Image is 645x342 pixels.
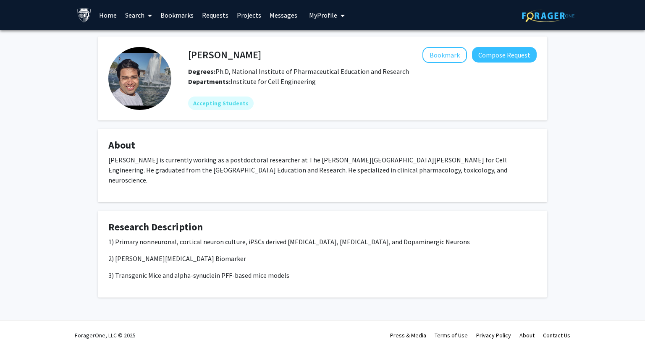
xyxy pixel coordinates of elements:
[121,0,156,30] a: Search
[476,332,511,339] a: Privacy Policy
[309,11,337,19] span: My Profile
[188,67,215,76] b: Degrees:
[519,332,535,339] a: About
[472,47,537,63] button: Compose Request to Mohit Kwatra
[233,0,265,30] a: Projects
[188,47,261,63] h4: [PERSON_NAME]
[108,237,537,247] p: 1) Primary nonneuronal, cortical neuron culture, iPSCs derived [MEDICAL_DATA], [MEDICAL_DATA], an...
[77,8,92,23] img: Johns Hopkins University Logo
[390,332,426,339] a: Press & Media
[95,0,121,30] a: Home
[231,77,316,86] span: Institute for Cell Engineering
[522,9,574,22] img: ForagerOne Logo
[108,155,537,185] p: [PERSON_NAME] is currently working as a postdoctoral researcher at The [PERSON_NAME][GEOGRAPHIC_D...
[422,47,467,63] button: Add Mohit Kwatra to Bookmarks
[108,270,537,280] p: 3) Transgenic Mice and alpha-synuclein PFF-based mice models
[188,67,409,76] span: Ph.D, National Institute of Pharmaceutical Education and Research
[108,253,537,264] p: 2) [PERSON_NAME][MEDICAL_DATA] Biomarker
[198,0,233,30] a: Requests
[108,221,537,233] h4: Research Description
[543,332,570,339] a: Contact Us
[108,47,171,110] img: Profile Picture
[265,0,302,30] a: Messages
[435,332,468,339] a: Terms of Use
[156,0,198,30] a: Bookmarks
[6,96,160,336] iframe: Chat
[188,77,231,86] b: Departments:
[108,139,537,151] h4: About
[188,97,254,110] mat-chip: Accepting Students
